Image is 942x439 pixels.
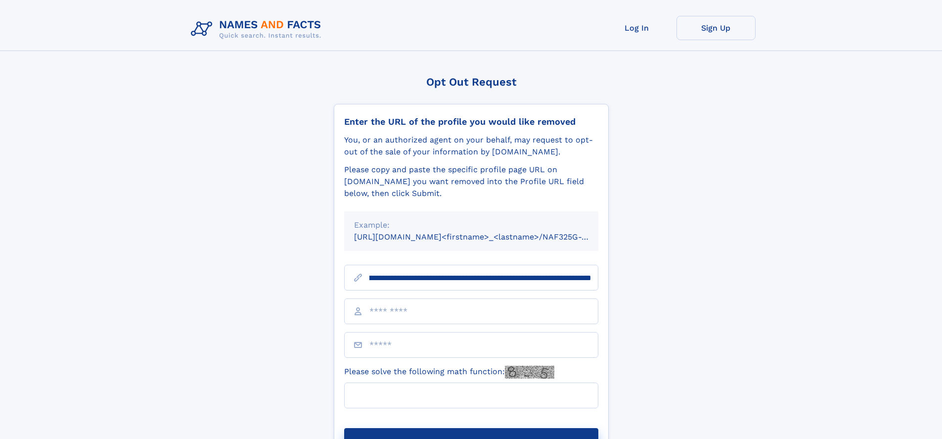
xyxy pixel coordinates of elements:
[597,16,676,40] a: Log In
[344,164,598,199] div: Please copy and paste the specific profile page URL on [DOMAIN_NAME] you want removed into the Pr...
[187,16,329,43] img: Logo Names and Facts
[344,134,598,158] div: You, or an authorized agent on your behalf, may request to opt-out of the sale of your informatio...
[344,116,598,127] div: Enter the URL of the profile you would like removed
[344,366,554,379] label: Please solve the following math function:
[334,76,609,88] div: Opt Out Request
[354,232,617,242] small: [URL][DOMAIN_NAME]<firstname>_<lastname>/NAF325G-xxxxxxxx
[676,16,756,40] a: Sign Up
[354,219,588,231] div: Example:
